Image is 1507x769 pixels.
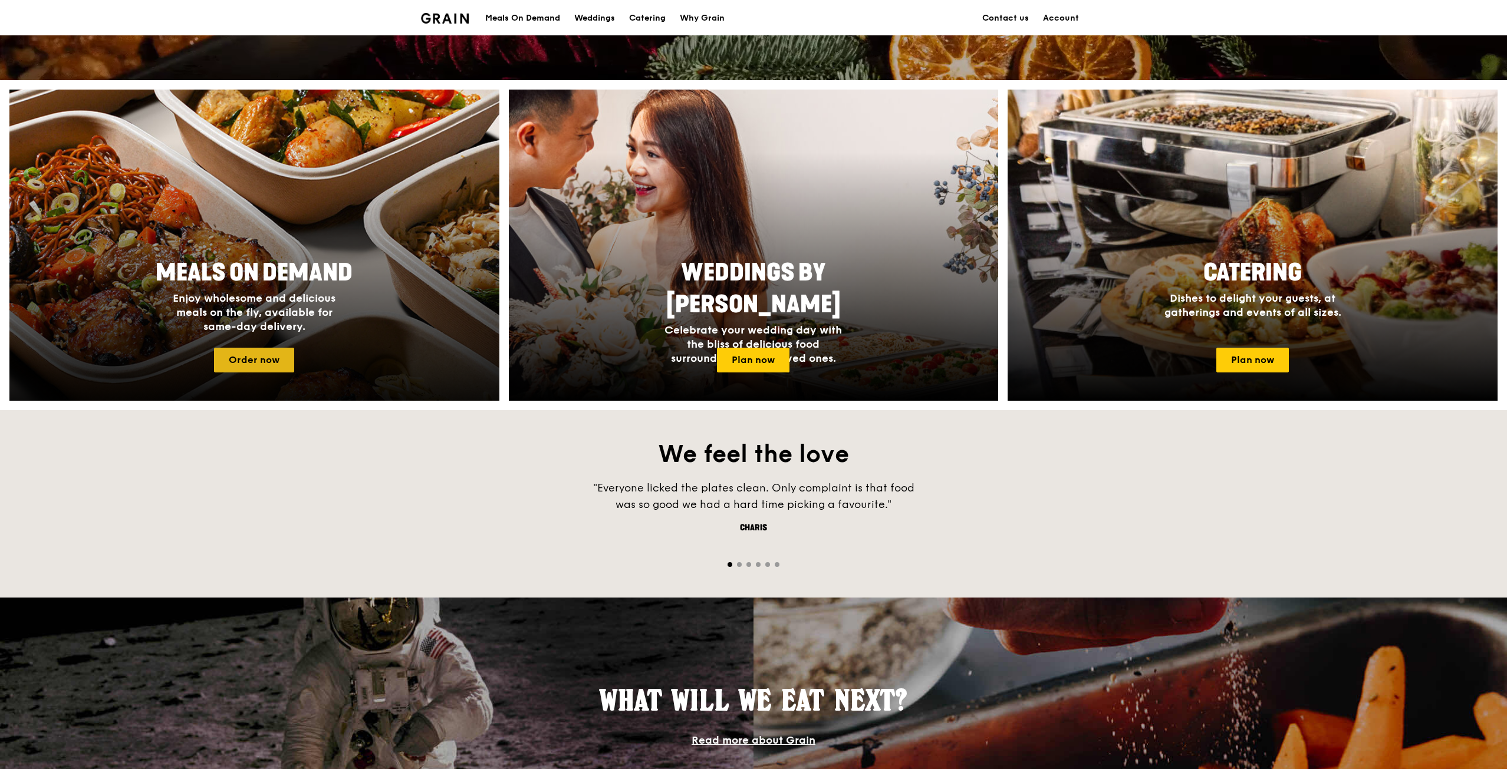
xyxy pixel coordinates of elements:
span: What will we eat next? [600,683,907,717]
div: Catering [629,1,666,36]
div: "Everyone licked the plates clean. Only complaint is that food was so good we had a hard time pic... [577,480,930,513]
div: Meals On Demand [485,1,560,36]
a: Plan now [1216,348,1289,372]
img: catering-card.e1cfaf3e.jpg [1008,90,1498,401]
a: Contact us [975,1,1036,36]
div: Charis [577,522,930,534]
img: Grain [421,13,469,24]
a: Read more about Grain [692,734,815,747]
a: Meals On DemandEnjoy wholesome and delicious meals on the fly, available for same-day delivery.Or... [9,90,499,401]
a: Weddings [567,1,622,36]
img: weddings-card.4f3003b8.jpg [509,90,999,401]
a: Weddings by [PERSON_NAME]Celebrate your wedding day with the bliss of delicious food surrounded b... [509,90,999,401]
span: Go to slide 5 [765,562,770,567]
span: Go to slide 1 [728,562,732,567]
span: Dishes to delight your guests, at gatherings and events of all sizes. [1164,292,1341,319]
span: Weddings by [PERSON_NAME] [666,259,841,319]
a: Account [1036,1,1086,36]
a: Why Grain [673,1,732,36]
a: Plan now [717,348,789,372]
span: Catering [1203,259,1302,287]
a: CateringDishes to delight your guests, at gatherings and events of all sizes.Plan now [1008,90,1498,401]
span: Enjoy wholesome and delicious meals on the fly, available for same-day delivery. [173,292,335,333]
a: Catering [622,1,673,36]
span: Go to slide 4 [756,562,761,567]
div: Why Grain [680,1,725,36]
span: Celebrate your wedding day with the bliss of delicious food surrounded by your loved ones. [664,324,842,365]
span: Meals On Demand [156,259,353,287]
a: Order now [214,348,294,372]
span: Go to slide 3 [746,562,751,567]
span: Go to slide 2 [737,562,742,567]
div: Weddings [574,1,615,36]
span: Go to slide 6 [775,562,779,567]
